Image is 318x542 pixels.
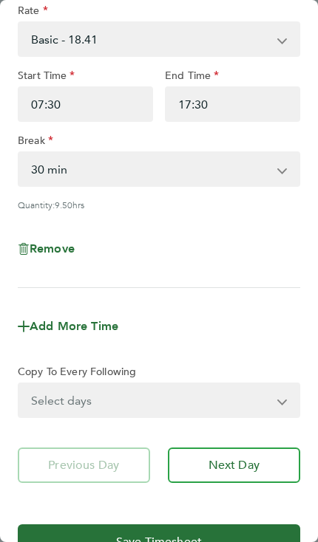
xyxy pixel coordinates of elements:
span: 9.50 [55,199,72,210]
span: Add More Time [30,319,118,333]
label: End Time [165,69,219,86]
label: Copy To Every Following [18,365,136,383]
span: Next Day [209,458,260,473]
label: Start Time [18,69,75,86]
button: Remove [18,243,75,255]
div: Quantity: hrs [18,199,300,210]
span: Remove [30,241,75,255]
input: E.g. 18:00 [165,86,300,122]
label: Rate [18,4,48,21]
label: Break [18,134,53,151]
button: Add More Time [18,320,118,332]
button: Next Day [168,447,301,483]
input: E.g. 08:00 [18,86,153,122]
